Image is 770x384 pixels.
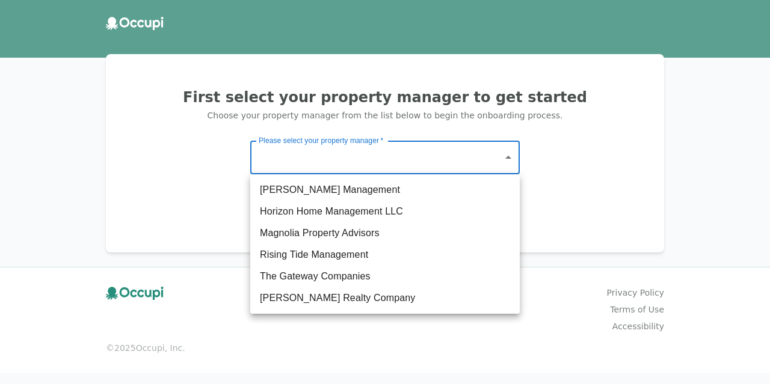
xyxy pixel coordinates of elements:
[250,244,520,266] li: Rising Tide Management
[250,287,520,309] li: [PERSON_NAME] Realty Company
[250,222,520,244] li: Magnolia Property Advisors
[250,266,520,287] li: The Gateway Companies
[250,201,520,222] li: Horizon Home Management LLC
[250,179,520,201] li: [PERSON_NAME] Management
